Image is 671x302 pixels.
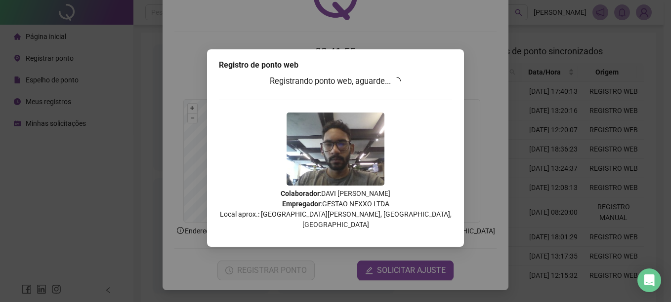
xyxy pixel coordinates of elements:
img: 9k= [287,113,384,186]
span: loading [393,76,402,85]
div: Open Intercom Messenger [637,268,661,292]
strong: Colaborador [281,189,320,197]
p: : DAVI [PERSON_NAME] : GESTAO NEXXO LTDA Local aprox.: [GEOGRAPHIC_DATA][PERSON_NAME], [GEOGRAPHI... [219,189,452,230]
div: Registro de ponto web [219,59,452,71]
strong: Empregador [282,200,321,208]
h3: Registrando ponto web, aguarde... [219,75,452,88]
